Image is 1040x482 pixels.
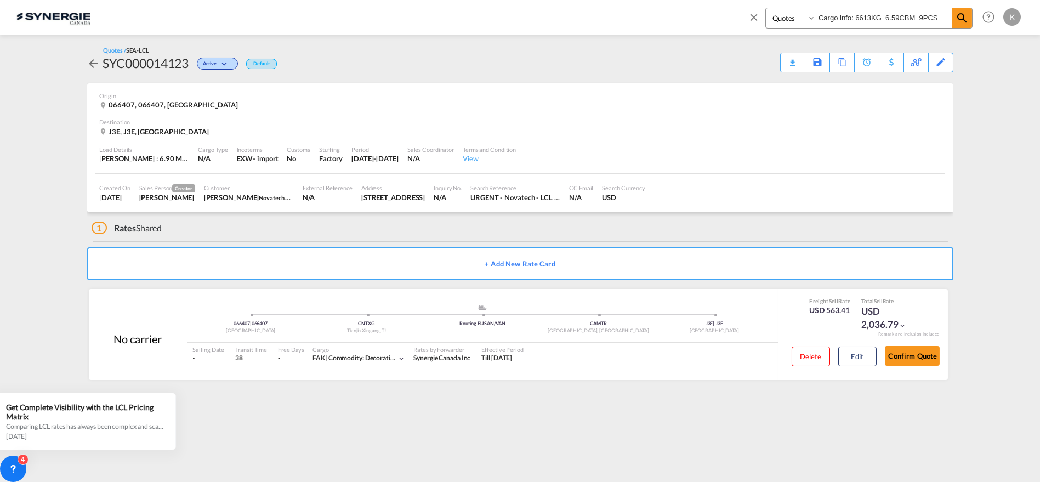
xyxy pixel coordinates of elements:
div: Destination [100,118,941,126]
div: - [278,354,280,363]
div: Quote PDF is not available at this time [786,53,799,63]
div: USD 563.41 [810,305,851,316]
div: Stuffing [319,145,343,154]
img: 1f56c880d42311ef80fc7dca854c8e59.png [16,5,90,30]
div: URGENT - Novatech - LCL Price Request -Departure from China - 6900kgs - 1175026, 1175231, 1175385... [470,192,560,202]
span: | [713,320,714,326]
div: - import [253,154,278,163]
span: icon-close [748,8,765,34]
span: SEA-LCL [126,47,149,54]
div: USD [602,192,645,202]
span: Creator [172,184,195,192]
div: [GEOGRAPHIC_DATA] [193,327,309,334]
div: Address [361,184,425,192]
div: Shared [92,222,162,234]
div: [GEOGRAPHIC_DATA], [GEOGRAPHIC_DATA] [541,327,656,334]
span: Novatech Entry Doors LLC [259,193,328,202]
div: No [287,154,310,163]
div: Origin [100,92,941,100]
div: N/A [303,192,353,202]
div: J3E, J3E, Canada [100,127,212,137]
div: Change Status Here [197,58,238,70]
div: Sales Coordinator [407,145,454,154]
div: Load Details [100,145,190,154]
span: J3E [706,320,715,326]
div: Created On [100,184,130,192]
span: | [325,354,327,362]
button: Confirm Quote [885,346,940,366]
div: CAMTR [541,320,656,327]
md-icon: icon-magnify [956,12,969,25]
md-icon: icon-arrow-left [87,57,100,70]
div: N/A [407,154,454,163]
div: Cargo [312,345,405,354]
span: Till [DATE] [481,354,512,362]
div: N/A [198,154,228,163]
div: CNTXG [309,320,424,327]
span: 066407, 066407, [GEOGRAPHIC_DATA] [109,100,238,109]
div: Save As Template [805,53,829,72]
div: Karen Mercier [139,192,195,202]
div: Change Status Here [189,54,241,72]
span: Sell [829,298,838,304]
div: K [1003,8,1021,26]
span: Rates [114,223,136,233]
div: Default [246,59,276,69]
span: Sell [874,298,883,304]
div: Terms and Condition [463,145,516,154]
div: No carrier [113,331,161,347]
span: 1 [92,222,107,234]
div: Customer [204,184,294,192]
div: Incoterms [237,145,279,154]
div: Total Rate [861,297,916,305]
md-icon: icon-chevron-down [219,61,232,67]
span: Help [979,8,998,26]
div: Customs [287,145,310,154]
div: EXW [237,154,253,163]
div: Search Reference [470,184,560,192]
div: - [193,354,225,363]
md-icon: icon-chevron-down [899,322,906,330]
div: Cargo Type [198,145,228,154]
div: Routing BUSAN/VAN [424,320,540,327]
div: 38 [235,354,267,363]
button: Edit [838,347,877,366]
button: + Add New Rate Card [87,247,953,280]
span: J3E [715,320,723,326]
div: commodity: decorative ig [312,354,397,363]
span: Synergie Canada Inc [413,354,470,362]
div: Effective Period [481,345,523,354]
div: USD 2,036.79 [861,305,916,331]
span: | [250,320,252,326]
md-icon: icon-chevron-down [397,355,405,362]
div: Free Days [278,345,304,354]
div: Factory Stuffing [319,154,343,163]
span: 066407 [252,320,268,326]
div: Sailing Date [193,345,225,354]
div: icon-arrow-left [87,54,103,72]
div: 18 Aug 2025 [100,192,130,202]
div: Till 31 Aug 2025 [481,354,512,363]
span: 066407 [234,320,251,326]
div: N/A [569,192,593,202]
div: Help [979,8,1003,27]
div: [PERSON_NAME] : 6.90 MT | Volumetric Wt : 12.52 CBM | Chargeable Wt : 12.52 W/M [100,154,190,163]
input: Enter Quotation Number [816,8,952,27]
md-icon: assets/icons/custom/ship-fill.svg [476,305,489,310]
div: Search Currency [602,184,645,192]
div: N/A [434,192,462,202]
div: 066407, 066407, China [100,100,241,110]
div: Freight Rate [810,297,851,305]
button: Delete [792,347,830,366]
div: Rates by Forwarder [413,345,470,354]
div: View [463,154,516,163]
div: Period [351,145,399,154]
span: Active [203,60,219,71]
div: External Reference [303,184,353,192]
div: SYC000014123 [103,54,189,72]
div: 31 Aug 2025 [351,154,399,163]
div: [GEOGRAPHIC_DATA] [656,327,772,334]
div: 3092, English Creek Avenue, Egg Harbor Township NJ 08234 USA [361,192,425,202]
md-icon: icon-close [748,11,760,23]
